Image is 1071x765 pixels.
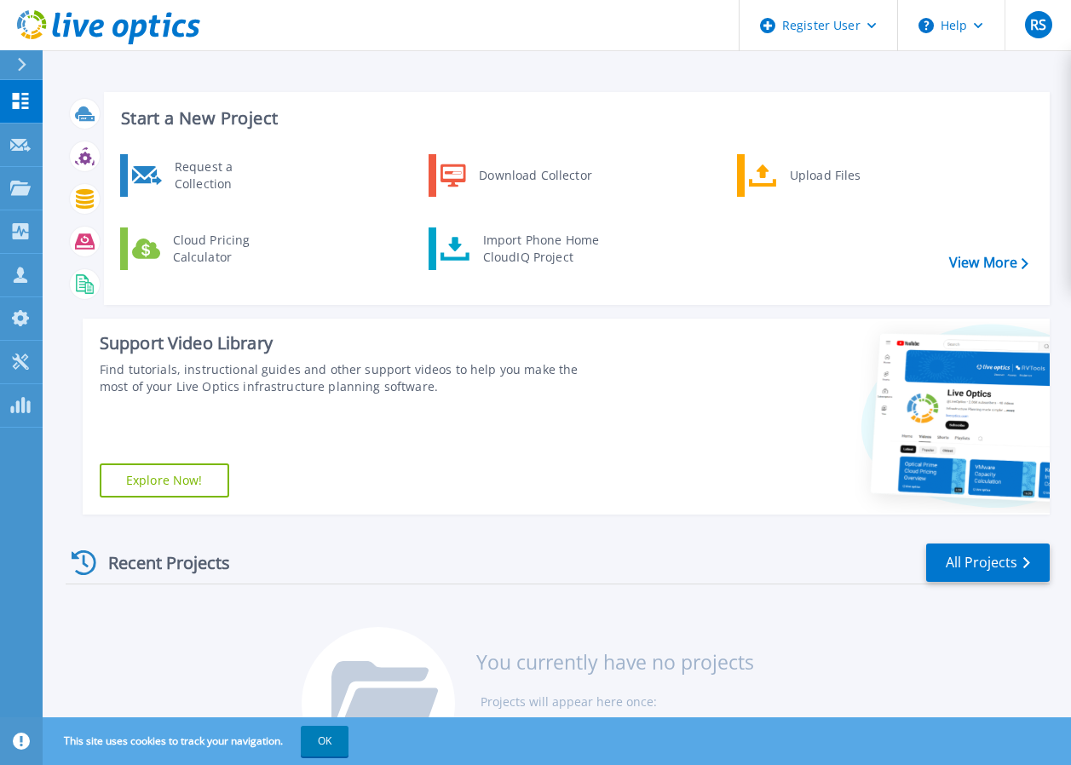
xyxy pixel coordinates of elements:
a: Request a Collection [120,154,295,197]
li: Someone shares a project with you [498,713,754,735]
span: This site uses cookies to track your navigation. [47,726,348,756]
h3: You currently have no projects [476,653,754,671]
div: Cloud Pricing Calculator [164,232,291,266]
a: View More [949,255,1028,271]
div: Download Collector [470,158,599,193]
li: Projects will appear here once: [481,691,754,713]
div: Recent Projects [66,542,253,584]
a: Explore Now! [100,463,229,498]
button: OK [301,726,348,756]
div: Find tutorials, instructional guides and other support videos to help you make the most of your L... [100,361,602,395]
div: Request a Collection [166,158,291,193]
a: Cloud Pricing Calculator [120,227,295,270]
div: Support Video Library [100,332,602,354]
div: Import Phone Home CloudIQ Project [475,232,607,266]
span: RS [1030,18,1046,32]
a: All Projects [926,544,1050,582]
h3: Start a New Project [121,109,1028,128]
a: Upload Files [737,154,912,197]
a: Download Collector [429,154,603,197]
div: Upload Files [781,158,907,193]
